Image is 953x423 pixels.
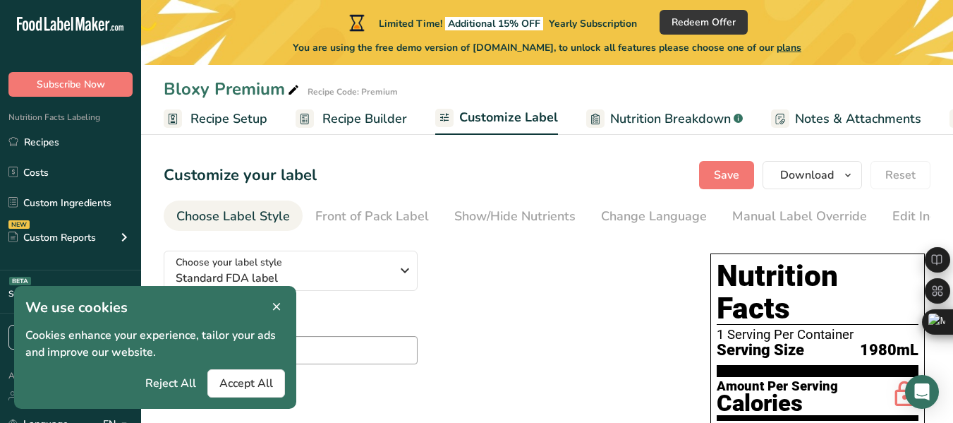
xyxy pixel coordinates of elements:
button: Reject All [134,369,207,398]
span: Recipe Builder [322,109,407,129]
h1: We use cookies [25,297,285,318]
a: Customize Label [435,102,558,136]
span: Customize Label [459,108,558,127]
a: Recipe Setup [164,103,267,135]
div: NEW [8,220,30,229]
span: Additional 15% OFF [445,17,543,30]
span: Choose your label style [176,255,282,270]
a: Recipe Builder [296,103,407,135]
span: Yearly Subscription [549,17,637,30]
button: Download [763,161,862,189]
div: BETA [9,277,31,285]
button: Choose your label style Standard FDA label [164,251,418,291]
div: Recipe Code: Premium [308,85,398,98]
div: Manual Label Override [732,207,867,226]
span: Notes & Attachments [795,109,921,129]
div: Choose Label Style [176,207,290,226]
button: Subscribe Now [8,72,133,97]
span: Accept All [219,375,273,392]
button: Redeem Offer [660,10,748,35]
span: Redeem Offer [672,15,736,30]
span: Standard FDA label [176,270,391,287]
a: Nutrition Breakdown [586,103,743,135]
div: 1 Serving Per Container [717,328,918,342]
h1: Customize your label [164,164,317,187]
div: Open Intercom Messenger [905,375,939,409]
button: Accept All [207,369,285,398]
span: Reject All [145,375,196,392]
button: Reset [870,161,930,189]
span: 1980mL [860,342,918,359]
a: Book a Free Demo [8,325,133,350]
p: Cookies enhance your experience, tailor your ads and improve our website. [25,327,285,361]
div: Custom Reports [8,230,96,245]
span: Serving Size [717,342,804,359]
a: Notes & Attachments [771,103,921,135]
span: plans [777,41,801,54]
div: Show/Hide Nutrients [454,207,576,226]
h1: Nutrition Facts [717,260,918,325]
span: Reset [885,167,916,184]
div: Amount Per Serving [717,380,838,393]
button: Save [699,161,754,189]
span: Download [780,167,834,184]
div: Calories [717,393,838,414]
span: Save [714,167,739,184]
div: Front of Pack Label [315,207,429,226]
span: Subscribe Now [37,77,105,92]
div: Bloxy Premium [164,76,302,102]
span: Nutrition Breakdown [610,109,731,129]
div: Limited Time! [346,14,637,31]
div: Change Language [601,207,707,226]
span: You are using the free demo version of [DOMAIN_NAME], to unlock all features please choose one of... [293,40,801,55]
span: Recipe Setup [190,109,267,129]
